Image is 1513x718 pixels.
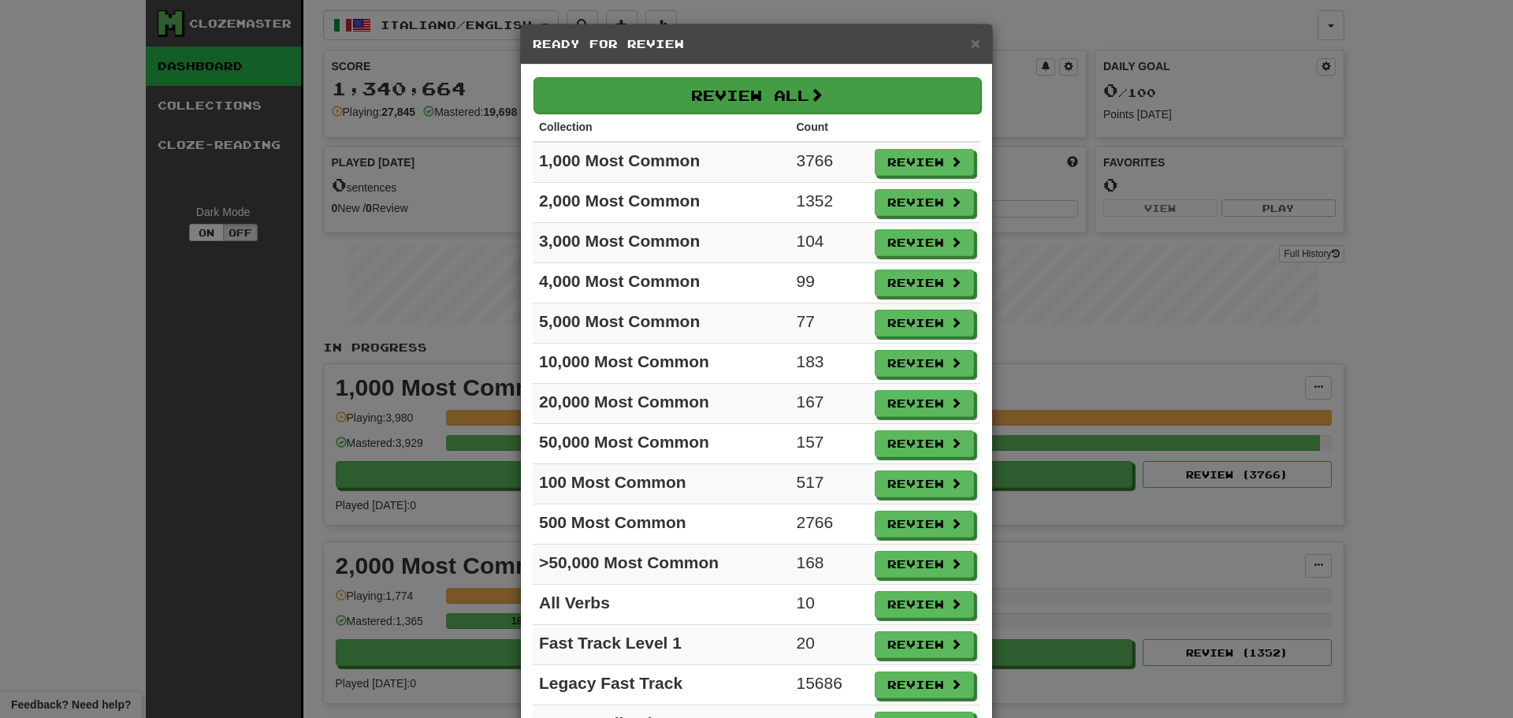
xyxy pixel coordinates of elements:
h5: Ready for Review [533,36,980,52]
button: Review [875,631,974,658]
span: × [971,34,980,52]
button: Review [875,511,974,538]
td: 167 [790,384,868,424]
button: Review [875,471,974,497]
button: Review [875,671,974,698]
td: Legacy Fast Track [533,665,790,705]
button: Review [875,189,974,216]
td: 15686 [790,665,868,705]
button: Review [875,430,974,457]
td: 3766 [790,142,868,183]
td: 10 [790,585,868,625]
td: All Verbs [533,585,790,625]
button: Review [875,270,974,296]
button: Review [875,551,974,578]
td: Fast Track Level 1 [533,625,790,665]
button: Review [875,229,974,256]
td: 100 Most Common [533,464,790,504]
td: 10,000 Most Common [533,344,790,384]
td: 104 [790,223,868,263]
button: Review [875,350,974,377]
td: 517 [790,464,868,504]
td: 500 Most Common [533,504,790,545]
td: 183 [790,344,868,384]
td: 5,000 Most Common [533,303,790,344]
td: 50,000 Most Common [533,424,790,464]
button: Review All [533,77,981,113]
td: 168 [790,545,868,585]
th: Count [790,113,868,142]
td: 1352 [790,183,868,223]
td: 20,000 Most Common [533,384,790,424]
td: 157 [790,424,868,464]
td: 20 [790,625,868,665]
td: >50,000 Most Common [533,545,790,585]
button: Close [971,35,980,51]
td: 1,000 Most Common [533,142,790,183]
td: 2,000 Most Common [533,183,790,223]
th: Collection [533,113,790,142]
button: Review [875,149,974,176]
td: 77 [790,303,868,344]
td: 99 [790,263,868,303]
td: 4,000 Most Common [533,263,790,303]
button: Review [875,310,974,337]
td: 3,000 Most Common [533,223,790,263]
td: 2766 [790,504,868,545]
button: Review [875,390,974,417]
button: Review [875,591,974,618]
